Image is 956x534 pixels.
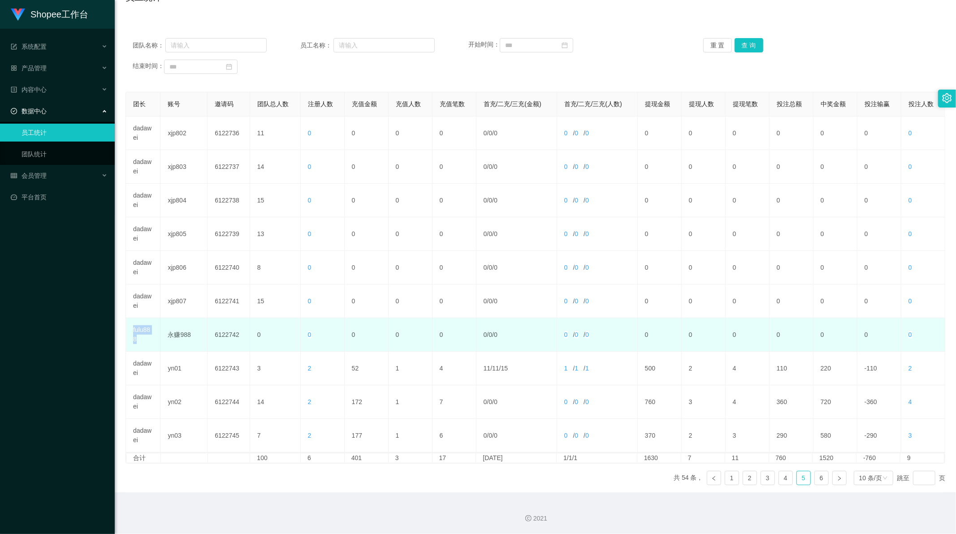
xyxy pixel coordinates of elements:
[476,284,557,318] td: / /
[389,251,433,284] td: 0
[396,100,421,108] span: 充值人数
[557,352,638,385] td: / /
[345,116,389,150] td: 0
[857,352,901,385] td: -110
[489,398,492,405] span: 0
[857,318,901,352] td: 0
[126,251,160,284] td: dadawei
[250,251,301,284] td: 8
[557,116,638,150] td: / /
[484,264,487,271] span: 0
[433,116,476,150] td: 0
[308,398,311,405] span: 2
[208,385,250,419] td: 6122744
[433,150,476,184] td: 0
[389,318,433,352] td: 0
[494,432,497,439] span: 0
[345,184,389,217] td: 0
[575,331,578,338] span: 0
[476,116,557,150] td: / /
[484,297,487,305] span: 0
[433,284,476,318] td: 0
[908,163,912,170] span: 0
[557,217,638,251] td: / /
[160,318,208,352] td: 永赚988
[208,116,250,150] td: 6122736
[389,453,433,463] td: 3
[433,318,476,352] td: 0
[208,184,250,217] td: 6122738
[126,217,160,251] td: dadawei
[476,318,557,352] td: / /
[575,197,578,204] span: 0
[22,145,108,163] a: 团队统计
[308,163,311,170] span: 0
[308,331,311,338] span: 0
[489,432,492,439] span: 0
[476,184,557,217] td: / /
[770,284,813,318] td: 0
[711,476,717,481] i: 图标: left
[126,150,160,184] td: dadawei
[308,129,311,137] span: 0
[133,41,165,50] span: 团队名称：
[564,331,568,338] span: 0
[468,41,500,48] span: 开始时间：
[557,385,638,419] td: / /
[308,100,333,108] span: 注册人数
[726,284,770,318] td: 0
[489,163,492,170] span: 0
[301,453,345,463] td: 6
[11,9,25,21] img: logo.9652507e.png
[160,251,208,284] td: xjp806
[761,471,775,485] li: 3
[489,230,492,237] span: 0
[813,419,857,452] td: 580
[126,116,160,150] td: dadawei
[682,116,726,150] td: 0
[345,419,389,452] td: 177
[837,476,842,481] i: 图标: right
[585,230,589,237] span: 0
[250,116,301,150] td: 11
[735,38,763,52] button: 查 询
[160,184,208,217] td: xjp804
[476,150,557,184] td: / /
[160,385,208,419] td: yn02
[433,385,476,419] td: 7
[489,129,492,137] span: 0
[857,385,901,419] td: -360
[476,385,557,419] td: / /
[770,184,813,217] td: 0
[476,453,557,463] td: [DATE]
[308,264,311,271] span: 0
[308,197,311,204] span: 0
[575,432,578,439] span: 0
[308,365,311,372] span: 2
[638,251,682,284] td: 0
[564,432,568,439] span: 0
[857,184,901,217] td: 0
[494,331,497,338] span: 0
[575,230,578,237] span: 0
[761,471,774,485] a: 3
[908,264,912,271] span: 0
[908,365,912,372] span: 2
[208,284,250,318] td: 6122741
[585,163,589,170] span: 0
[557,184,638,217] td: / /
[857,419,901,452] td: -290
[345,453,389,463] td: 401
[389,385,433,419] td: 1
[585,365,589,372] span: 1
[433,217,476,251] td: 0
[707,471,721,485] li: 上一页
[682,150,726,184] td: 0
[726,184,770,217] td: 0
[682,284,726,318] td: 0
[638,419,682,452] td: 370
[575,163,578,170] span: 0
[857,217,901,251] td: 0
[689,100,714,108] span: 提现人数
[908,432,912,439] span: 3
